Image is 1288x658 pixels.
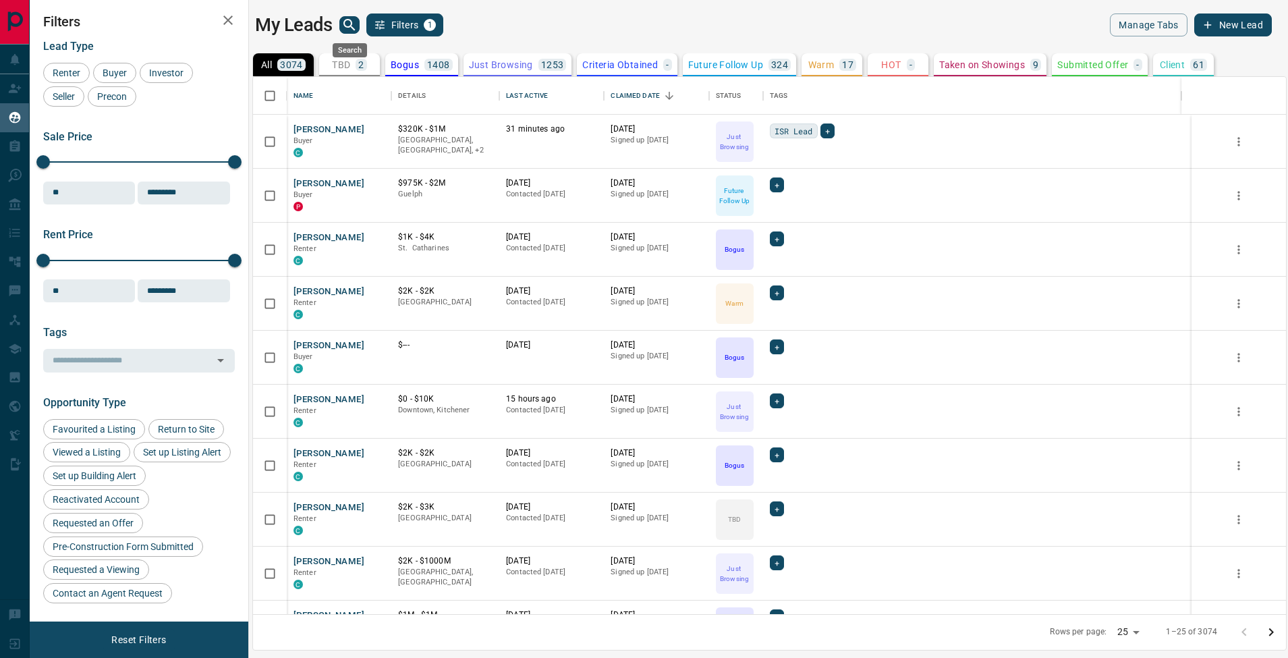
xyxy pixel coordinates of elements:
p: 1408 [427,60,450,70]
button: more [1229,240,1249,260]
span: Renter [293,460,316,469]
p: 324 [771,60,788,70]
p: 1253 [541,60,564,70]
div: condos.ca [293,148,303,157]
p: 61 [1193,60,1204,70]
span: Investor [144,67,188,78]
h1: My Leads [255,14,333,36]
button: more [1229,564,1249,584]
button: [PERSON_NAME] [293,555,364,568]
p: Signed up [DATE] [611,513,702,524]
span: + [775,340,779,354]
p: [DATE] [506,501,597,513]
div: Viewed a Listing [43,442,130,462]
div: Details [391,77,499,115]
p: [DATE] [611,124,702,135]
button: New Lead [1194,13,1272,36]
div: Favourited a Listing [43,419,145,439]
p: [DATE] [611,177,702,189]
p: 9 [1033,60,1038,70]
p: Guelph [398,189,493,200]
p: [DATE] [611,231,702,243]
p: Warm [808,60,835,70]
button: more [1229,186,1249,206]
span: Reactivated Account [48,494,144,505]
p: 3074 [280,60,303,70]
span: + [775,448,779,462]
p: [DATE] [506,231,597,243]
p: [DATE] [506,555,597,567]
button: more [1229,510,1249,530]
span: + [825,124,830,138]
div: + [770,555,784,570]
div: condos.ca [293,526,303,535]
button: [PERSON_NAME] [293,447,364,460]
div: Tags [770,77,788,115]
span: Renter [293,568,316,577]
button: [PERSON_NAME] [293,609,364,622]
div: Set up Building Alert [43,466,146,486]
p: [GEOGRAPHIC_DATA] [398,297,493,308]
span: Favourited a Listing [48,424,140,435]
div: + [770,447,784,462]
p: [DATE] [611,501,702,513]
div: Status [716,77,741,115]
p: 31 minutes ago [506,124,597,135]
div: condos.ca [293,472,303,481]
div: Last Active [506,77,548,115]
span: Seller [48,91,80,102]
button: [PERSON_NAME] [293,501,364,514]
p: [GEOGRAPHIC_DATA] [398,513,493,524]
p: [DATE] [611,393,702,405]
div: condos.ca [293,418,303,427]
p: HOT [881,60,901,70]
p: $1M - $1M [398,609,493,621]
div: + [770,177,784,192]
button: more [1229,348,1249,368]
span: Renter [48,67,85,78]
span: Return to Site [153,424,219,435]
p: $2K - $2K [398,447,493,459]
button: more [1229,294,1249,314]
div: Seller [43,86,84,107]
button: [PERSON_NAME] [293,339,364,352]
div: + [770,393,784,408]
p: Contacted [DATE] [506,243,597,254]
span: Sale Price [43,130,92,143]
span: Buyer [293,190,313,199]
div: Requested a Viewing [43,559,149,580]
p: Contacted [DATE] [506,567,597,578]
p: Rows per page: [1050,626,1107,638]
div: Status [709,77,763,115]
span: Opportunity Type [43,396,126,409]
p: Downtown, Kitchener [398,405,493,416]
p: [DATE] [506,285,597,297]
div: + [770,501,784,516]
p: [DATE] [611,285,702,297]
div: + [770,285,784,300]
button: [PERSON_NAME] [293,124,364,136]
p: [DATE] [611,447,702,459]
p: $975K - $2M [398,177,493,189]
h2: Filters [43,13,235,30]
p: Bogus [391,60,419,70]
p: Future Follow Up [717,186,752,206]
button: [PERSON_NAME] [293,285,364,298]
span: + [775,556,779,570]
p: Contacted [DATE] [506,189,597,200]
p: - [666,60,669,70]
p: Bogus [725,244,744,254]
div: condos.ca [293,256,303,265]
p: TBD [728,514,741,524]
p: 15 hours ago [506,393,597,405]
button: [PERSON_NAME] [293,177,364,190]
span: Requested an Offer [48,518,138,528]
p: $0 - $10K [398,393,493,405]
div: Claimed Date [604,77,708,115]
button: Reset Filters [103,628,175,651]
p: All [261,60,272,70]
p: Warm [725,298,743,308]
span: Buyer [293,352,313,361]
div: Set up Listing Alert [134,442,231,462]
p: [DATE] [506,609,597,621]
